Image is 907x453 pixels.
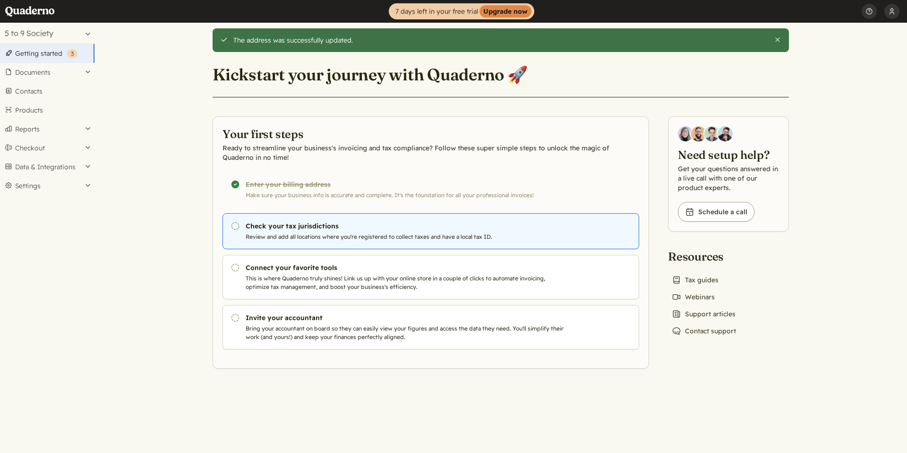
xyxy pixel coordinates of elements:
[246,324,568,341] p: Bring your accountant on board so they can easily view your figures and access the data they need...
[222,143,639,162] p: Ready to streamline your business's invoicing and tax compliance? Follow these super simple steps...
[668,324,740,338] a: Contact support
[246,233,568,241] p: Review and add all locations where you're registered to collect taxes and have a local tax ID.
[71,50,74,57] span: 3
[668,290,719,304] a: Webinars
[691,126,706,141] img: Jairo Fumero, Account Executive at Quaderno
[678,126,693,141] img: Diana Carrasco, Account Executive at Quaderno
[389,3,534,19] a: 7 days left in your free trialUpgrade now
[704,126,719,141] img: Ivo Oltmans, Business Developer at Quaderno
[774,36,781,44] button: Close this alert
[668,249,740,264] h2: Resources
[222,126,639,141] h2: Your first steps
[718,126,733,141] img: Javier Rubio, DevRel at Quaderno
[668,307,739,321] a: Support articles
[213,64,528,85] h1: Kickstart your journey with Quaderno 🚀
[233,36,767,44] div: The address was successfully updated.
[222,305,639,349] a: Invite your accountant Bring your accountant on board so they can easily view your figures and ac...
[246,313,568,322] h3: Invite your accountant
[678,202,754,222] a: Schedule a call
[222,213,639,249] a: Check your tax jurisdictions Review and add all locations where you're registered to collect taxe...
[246,221,568,231] h3: Check your tax jurisdictions
[668,273,722,287] a: Tax guides
[678,164,779,192] p: Get your questions answered in a live call with one of our product experts.
[246,274,568,291] p: This is where Quaderno truly shines! Link us up with your online store in a couple of clicks to a...
[678,147,779,162] h2: Need setup help?
[246,263,568,272] h3: Connect your favorite tools
[222,255,639,299] a: Connect your favorite tools This is where Quaderno truly shines! Link us up with your online stor...
[479,5,531,17] strong: Upgrade now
